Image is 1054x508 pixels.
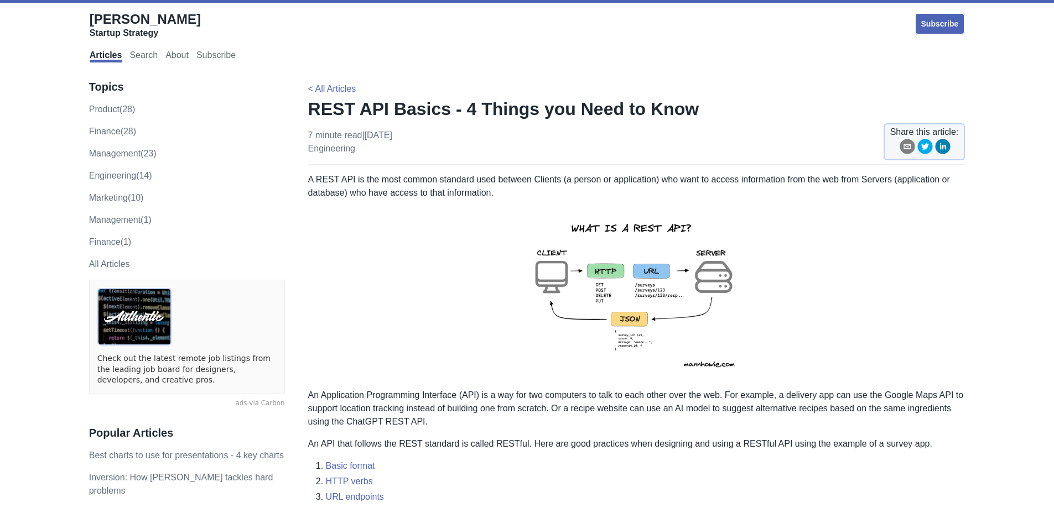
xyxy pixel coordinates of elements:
a: Search [129,50,158,62]
span: [PERSON_NAME] [90,12,201,27]
a: [PERSON_NAME]Startup Strategy [90,11,201,39]
a: engineering(14) [89,171,152,180]
span: Share this article: [890,125,959,139]
a: Best charts to use for presentations - 4 key charts [89,451,284,460]
a: marketing(10) [89,193,144,202]
a: Articles [90,50,122,62]
a: All Articles [89,259,130,269]
a: Basic format [326,461,375,470]
a: Check out the latest remote job listings from the leading job board for designers, developers, an... [97,353,277,386]
a: Subscribe [196,50,236,62]
button: email [900,139,915,158]
a: Management(1) [89,215,152,224]
h3: Popular Articles [89,426,285,440]
a: Inversion: How [PERSON_NAME] tackles hard problems [89,473,273,495]
a: ads via Carbon [89,399,285,409]
p: 7 minute read | [DATE] [308,129,392,155]
p: An Application Programming Interface (API) is a way for two computers to talk to each other over ... [308,389,965,428]
a: About [165,50,189,62]
a: management(23) [89,149,157,158]
a: engineering [308,144,355,153]
a: Subscribe [915,13,965,35]
h3: Topics [89,80,285,94]
p: An API that follows the REST standard is called RESTful. Here are good practices when designing a... [308,437,965,451]
a: < All Articles [308,84,356,93]
a: URL endpoints [326,492,384,501]
div: Startup Strategy [90,28,201,39]
h1: REST API Basics - 4 Things you Need to Know [308,98,965,120]
img: ads via Carbon [97,288,172,345]
a: HTTP verbs [326,476,373,486]
button: linkedin [935,139,951,158]
a: product(28) [89,104,136,114]
a: Finance(1) [89,237,131,247]
p: A REST API is the most common standard used between Clients (a person or application) who want to... [308,173,965,200]
button: twitter [917,139,933,158]
img: rest-api [515,208,757,380]
a: finance(28) [89,127,136,136]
